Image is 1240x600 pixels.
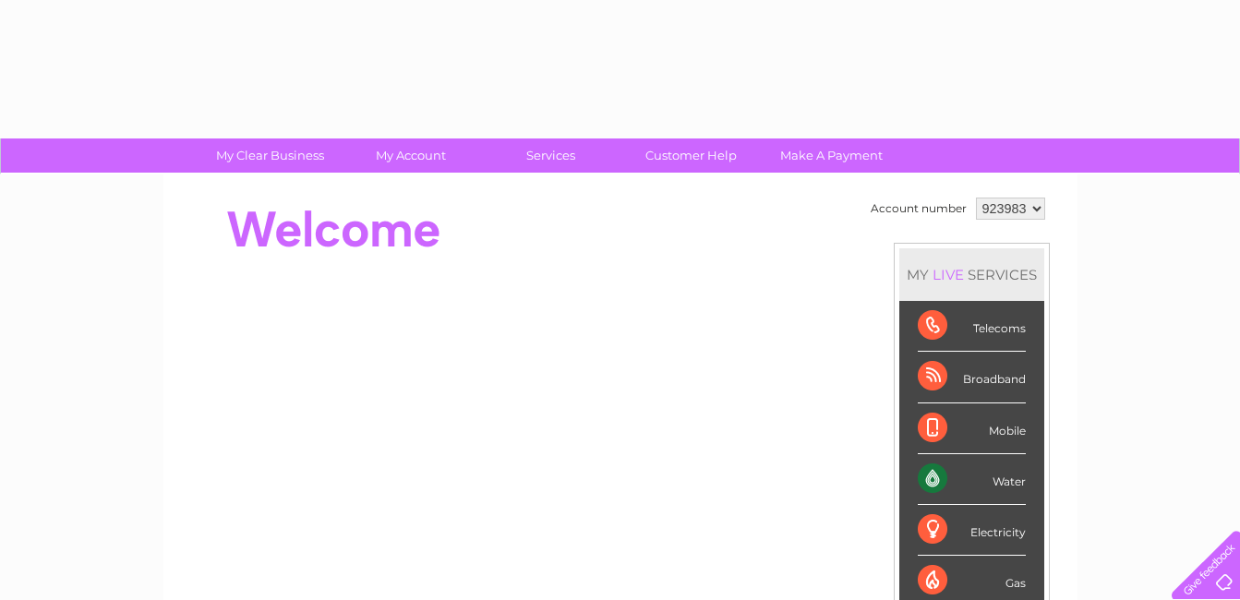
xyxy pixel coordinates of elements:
a: My Clear Business [194,138,346,173]
div: Electricity [918,505,1026,556]
td: Account number [866,193,971,224]
div: Broadband [918,352,1026,402]
div: MY SERVICES [899,248,1044,301]
a: Services [475,138,627,173]
div: Water [918,454,1026,505]
div: LIVE [929,266,968,283]
a: Customer Help [615,138,767,173]
div: Telecoms [918,301,1026,352]
a: Make A Payment [755,138,908,173]
div: Mobile [918,403,1026,454]
a: My Account [334,138,487,173]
